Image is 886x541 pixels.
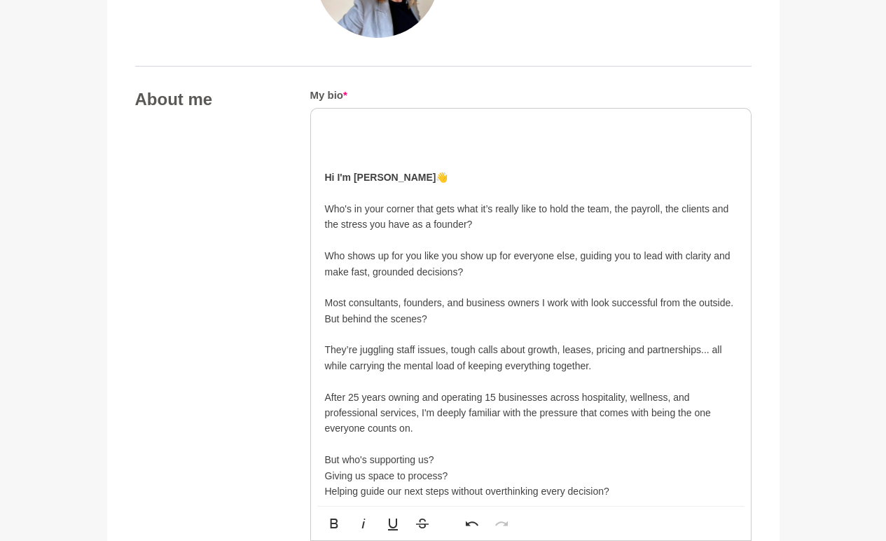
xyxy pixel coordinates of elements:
[350,509,377,537] button: Italic (⌘I)
[380,509,406,537] button: Underline (⌘U)
[409,509,436,537] button: Strikethrough (⌘S)
[321,509,347,537] button: Bold (⌘B)
[325,248,737,280] p: Who shows up for you like you show up for everyone else, guiding you to lead with clarity and mak...
[325,172,436,183] strong: Hi I'm [PERSON_NAME]
[488,509,515,537] button: Redo (⌘⇧Z)
[325,170,737,185] p: 👋
[325,201,737,233] p: Who's in your corner that gets what it’s really like to hold the team, the payroll, the clients a...
[325,452,737,467] p: But who's supporting us?
[325,484,737,499] p: Helping guide our next steps without overthinking every decision?
[459,509,485,537] button: Undo (⌘Z)
[325,390,737,437] p: After 25 years owning and operating 15 businesses across hospitality, wellness, and professional ...
[325,342,737,374] p: They’re juggling staff issues, tough calls about growth, leases, pricing and partnerships... all ...
[135,89,282,110] h4: About me
[325,468,737,484] p: Giving us space to process?
[310,89,752,102] h5: My bio
[325,295,737,327] p: Most consultants, founders, and business owners I work with look successful from the outside. But...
